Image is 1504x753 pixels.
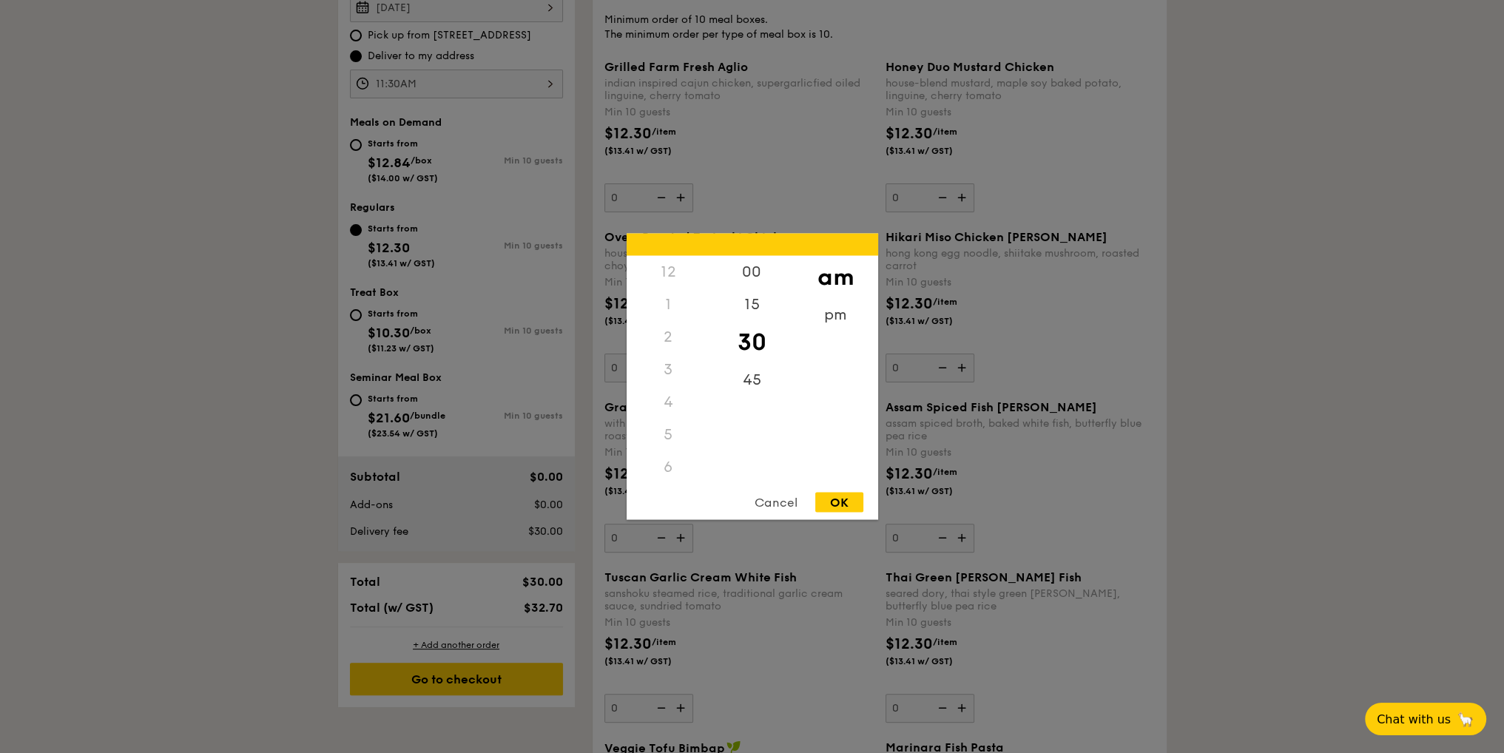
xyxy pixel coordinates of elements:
[627,354,710,386] div: 3
[710,364,794,396] div: 45
[794,299,877,331] div: pm
[627,288,710,321] div: 1
[710,256,794,288] div: 00
[627,451,710,484] div: 6
[1377,712,1451,726] span: Chat with us
[627,256,710,288] div: 12
[710,288,794,321] div: 15
[627,419,710,451] div: 5
[1457,711,1474,728] span: 🦙
[627,321,710,354] div: 2
[815,493,863,513] div: OK
[710,321,794,364] div: 30
[627,386,710,419] div: 4
[794,256,877,299] div: am
[1365,703,1486,735] button: Chat with us🦙
[740,493,812,513] div: Cancel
